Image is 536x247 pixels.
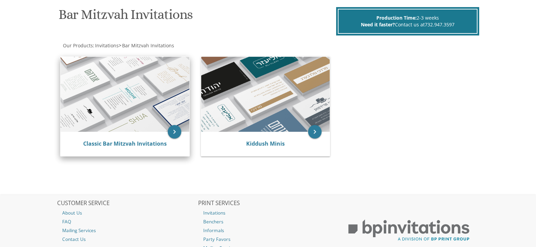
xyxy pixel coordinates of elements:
a: keyboard_arrow_right [308,125,322,139]
a: Party Favors [198,235,338,244]
a: Invitations [198,208,338,217]
h1: Bar Mitzvah Invitations [59,7,334,27]
span: > [119,42,174,49]
div: : [57,42,268,49]
h2: PRINT SERVICES [198,200,338,207]
a: keyboard_arrow_right [168,125,181,139]
a: Invitations [94,42,119,49]
a: Our Products [62,42,93,49]
span: Invitations [95,42,119,49]
div: 2-3 weeks Contact us at [338,9,477,34]
h2: CUSTOMER SERVICE [57,200,197,207]
a: Bar Mitzvah Invitations [121,42,174,49]
a: FAQ [57,217,197,226]
a: Kiddush Minis [246,140,285,147]
img: Classic Bar Mitzvah Invitations [61,57,189,132]
a: Informals [198,226,338,235]
img: Kiddush Minis [201,57,330,132]
span: Production Time: [376,15,417,21]
a: About Us [57,208,197,217]
a: Contact Us [57,235,197,244]
a: Classic Bar Mitzvah Invitations [83,140,167,147]
span: Need it faster? [361,21,395,28]
a: Benchers [198,217,338,226]
a: Mailing Services [57,226,197,235]
a: 732.947.3597 [425,21,455,28]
